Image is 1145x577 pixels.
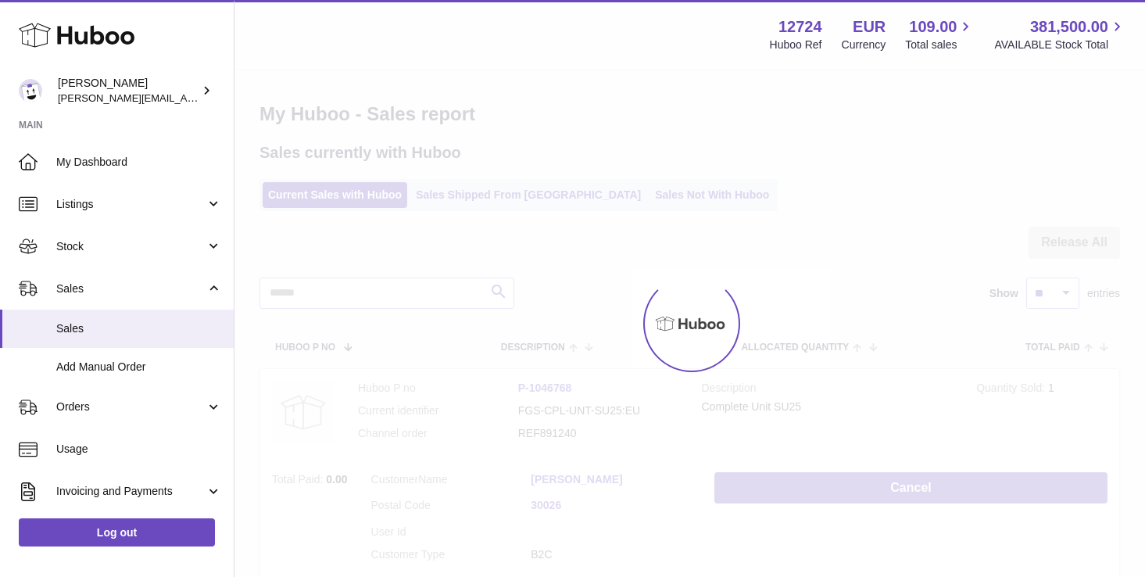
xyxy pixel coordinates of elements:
[994,38,1126,52] span: AVAILABLE Stock Total
[56,442,222,457] span: Usage
[56,400,206,414] span: Orders
[778,16,822,38] strong: 12724
[905,38,975,52] span: Total sales
[853,16,886,38] strong: EUR
[909,16,957,38] span: 109.00
[19,518,215,547] a: Log out
[56,155,222,170] span: My Dashboard
[56,281,206,296] span: Sales
[58,76,199,106] div: [PERSON_NAME]
[56,360,222,375] span: Add Manual Order
[770,38,822,52] div: Huboo Ref
[842,38,886,52] div: Currency
[905,16,975,52] a: 109.00 Total sales
[19,79,42,102] img: sebastian@ffern.co
[994,16,1126,52] a: 381,500.00 AVAILABLE Stock Total
[58,91,313,104] span: [PERSON_NAME][EMAIL_ADDRESS][DOMAIN_NAME]
[56,484,206,499] span: Invoicing and Payments
[56,239,206,254] span: Stock
[56,197,206,212] span: Listings
[56,321,222,336] span: Sales
[1030,16,1108,38] span: 381,500.00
